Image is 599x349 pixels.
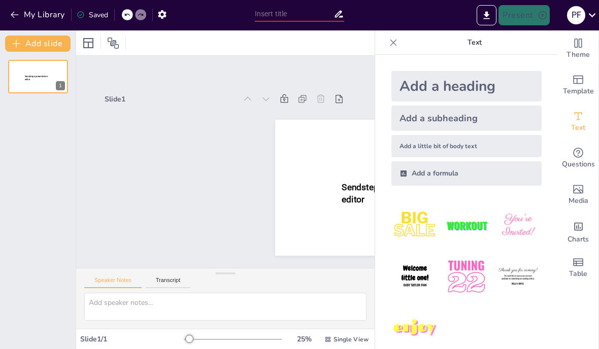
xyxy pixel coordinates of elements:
[105,94,237,104] div: Slide 1
[25,75,48,81] span: Sendsteps presentation editor
[558,140,598,177] div: Get real-time input from your audience
[558,213,598,250] div: Add charts and graphs
[494,202,542,249] img: 3.jpeg
[558,67,598,103] div: Add ready made slides
[391,106,542,131] div: Add a subheading
[391,161,542,186] div: Add a formula
[334,335,369,343] span: Single View
[571,122,585,133] span: Text
[80,334,184,344] div: Slide 1 / 1
[292,334,316,344] div: 25 %
[558,103,598,140] div: Add text boxes
[443,253,490,300] img: 5.jpeg
[5,36,71,52] button: Add slide
[84,277,142,288] button: Speaker Notes
[477,5,496,25] button: Export to PowerPoint
[569,195,588,206] span: Media
[494,253,542,300] img: 6.jpeg
[77,10,108,20] div: Saved
[80,35,96,51] div: Layout
[567,5,585,25] button: P F
[558,30,598,67] div: Change the overall theme
[569,268,587,280] span: Table
[558,250,598,286] div: Add a table
[563,86,594,97] span: Template
[391,253,439,300] img: 4.jpeg
[391,135,542,157] div: Add a little bit of body text
[567,6,585,24] div: P F
[391,71,542,101] div: Add a heading
[567,49,590,60] span: Theme
[568,234,589,245] span: Charts
[8,60,68,93] div: 1
[8,7,69,23] button: My Library
[146,277,191,288] button: Transcript
[107,37,119,49] span: Position
[558,177,598,213] div: Add images, graphics, shapes or video
[391,202,439,249] img: 1.jpeg
[562,159,595,170] span: Questions
[443,202,490,249] img: 2.jpeg
[342,182,435,205] span: Sendsteps presentation editor
[498,5,549,25] button: Present
[56,81,65,90] div: 1
[255,7,334,21] input: Insert title
[402,30,548,55] p: Text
